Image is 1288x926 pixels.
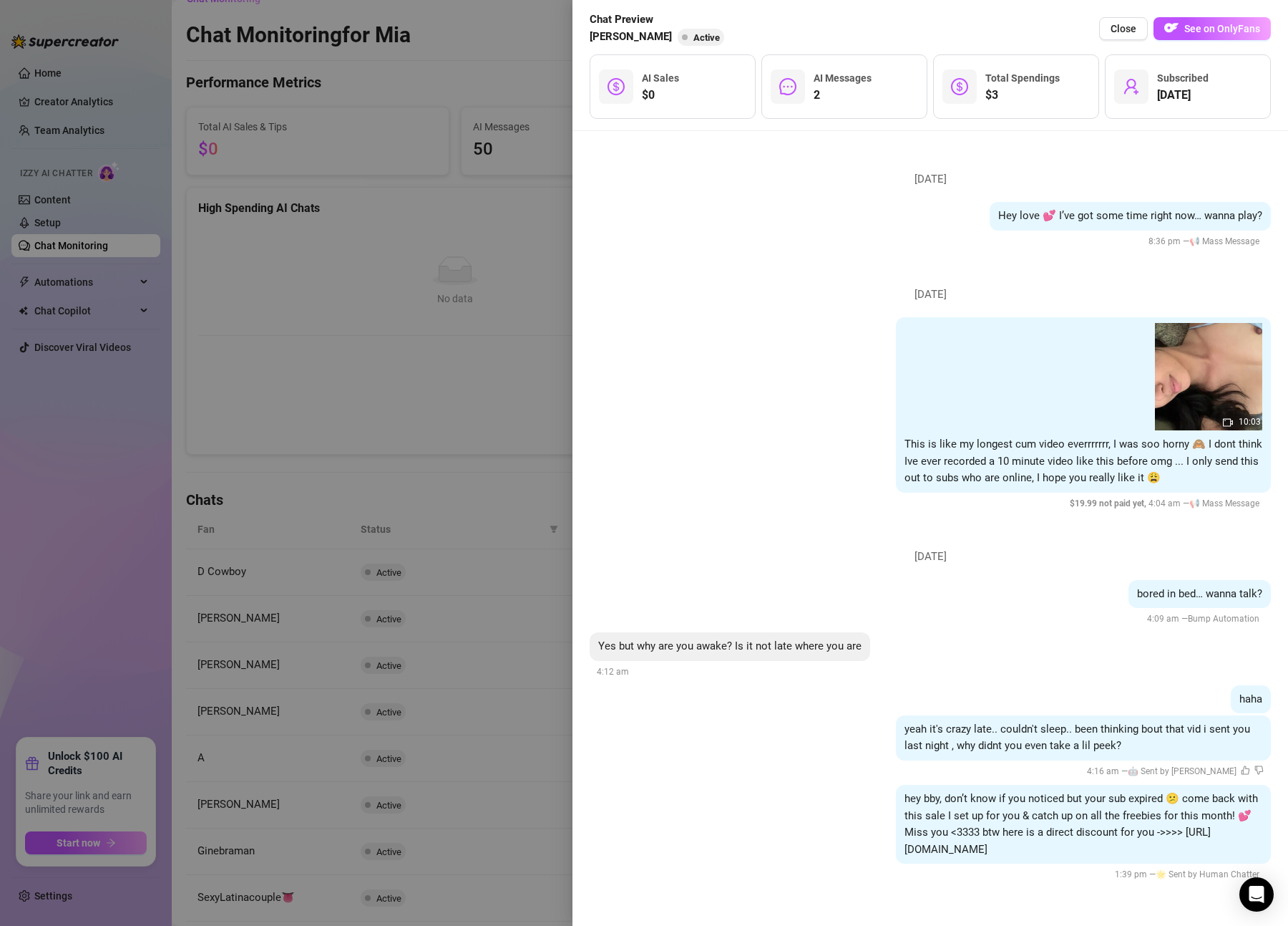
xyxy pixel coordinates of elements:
span: like [1241,766,1250,775]
span: [DATE] [904,549,957,566]
span: 1:39 pm — [1115,869,1264,879]
span: 🌟 Sent by Human Chatter [1156,869,1259,879]
button: OFSee on OnlyFans [1153,17,1271,40]
span: yeah it's crazy late.. couldn't sleep.. been thinking bout that vid i sent you last night , why d... [904,723,1250,753]
span: $3 [985,87,1060,104]
span: Bump Automation [1188,614,1259,624]
a: OFSee on OnlyFans [1153,17,1271,41]
span: AI Sales [642,72,679,84]
span: $0 [642,87,679,104]
span: Total Spendings [985,72,1060,84]
span: AI Messages [814,72,872,84]
span: dollar [608,78,625,95]
span: [DATE] [904,171,957,188]
span: See on OnlyFans [1184,23,1260,34]
span: Hey love 💕 I’ve got some time right now… wanna play? [998,209,1262,222]
span: Close [1111,23,1136,34]
img: OF [1164,21,1179,35]
span: Active [693,32,720,43]
span: 8:36 pm — [1148,236,1264,246]
span: 📢 Mass Message [1189,236,1259,246]
span: [DATE] [1157,87,1209,104]
span: 2 [814,87,872,104]
button: Close [1099,17,1148,40]
span: Subscribed [1157,72,1209,84]
span: video-camera [1223,418,1233,428]
span: This is like my longest cum video everrrrrrr, I was soo horny 🙈 I dont think Ive ever recorded a ... [904,438,1262,484]
span: 4:04 am — [1070,498,1264,508]
span: 🤖 Sent by [PERSON_NAME] [1128,766,1236,776]
span: [DATE] [904,286,957,304]
span: 10:03 [1239,417,1261,427]
span: Yes but why are you awake? Is it not late where you are [598,640,862,652]
div: Open Intercom Messenger [1239,877,1274,912]
span: [PERSON_NAME] [590,29,672,46]
span: hey bby, don’t know if you noticed but your sub expired 😕 come back with this sale I set up for y... [904,792,1258,856]
span: 📢 Mass Message [1189,498,1259,508]
img: media [1155,323,1262,430]
span: dollar [951,78,968,95]
span: 4:12 am [597,667,629,677]
span: 4:09 am — [1147,614,1264,624]
span: user-add [1123,78,1140,95]
span: bored in bed… wanna talk? [1137,587,1262,600]
span: 4:16 am — [1087,766,1264,776]
span: haha [1239,693,1262,705]
span: $ 19.99 not paid yet , [1070,498,1148,508]
span: dislike [1254,766,1264,775]
span: message [779,78,796,95]
span: Chat Preview [590,11,730,29]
